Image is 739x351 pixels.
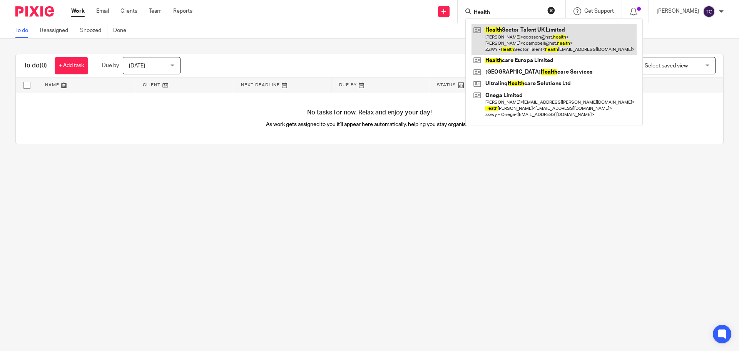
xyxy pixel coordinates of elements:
[16,109,723,117] h4: No tasks for now. Relax and enjoy your day!
[547,7,555,14] button: Clear
[15,23,34,38] a: To do
[584,8,614,14] span: Get Support
[193,121,547,128] p: As work gets assigned to you it'll appear here automatically, helping you stay organised.
[40,62,47,69] span: (0)
[657,7,699,15] p: [PERSON_NAME]
[120,7,137,15] a: Clients
[173,7,192,15] a: Reports
[645,63,688,69] span: Select saved view
[71,7,85,15] a: Work
[113,23,132,38] a: Done
[40,23,74,38] a: Reassigned
[96,7,109,15] a: Email
[15,6,54,17] img: Pixie
[149,7,162,15] a: Team
[102,62,119,69] p: Due by
[55,57,88,74] a: + Add task
[129,63,145,69] span: [DATE]
[473,9,542,16] input: Search
[80,23,107,38] a: Snoozed
[703,5,715,18] img: svg%3E
[23,62,47,70] h1: To do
